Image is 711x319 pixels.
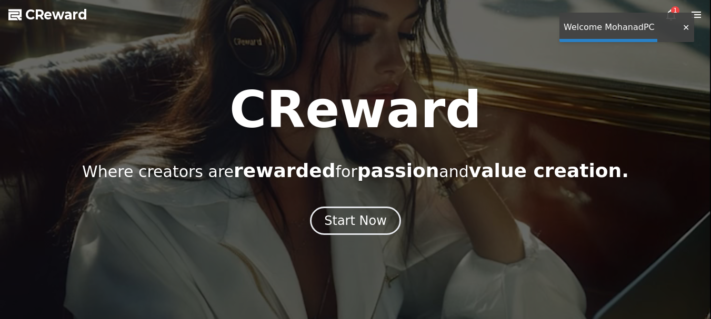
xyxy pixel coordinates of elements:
[310,207,401,235] button: Start Now
[8,6,87,23] a: CReward
[665,8,677,21] a: 1
[357,160,439,181] span: passion
[82,160,629,181] p: Where creators are for and
[469,160,629,181] span: value creation.
[25,6,87,23] span: CReward
[234,160,335,181] span: rewarded
[310,217,401,227] a: Start Now
[229,85,482,135] h1: CReward
[671,6,679,15] div: 1
[324,212,387,229] div: Start Now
